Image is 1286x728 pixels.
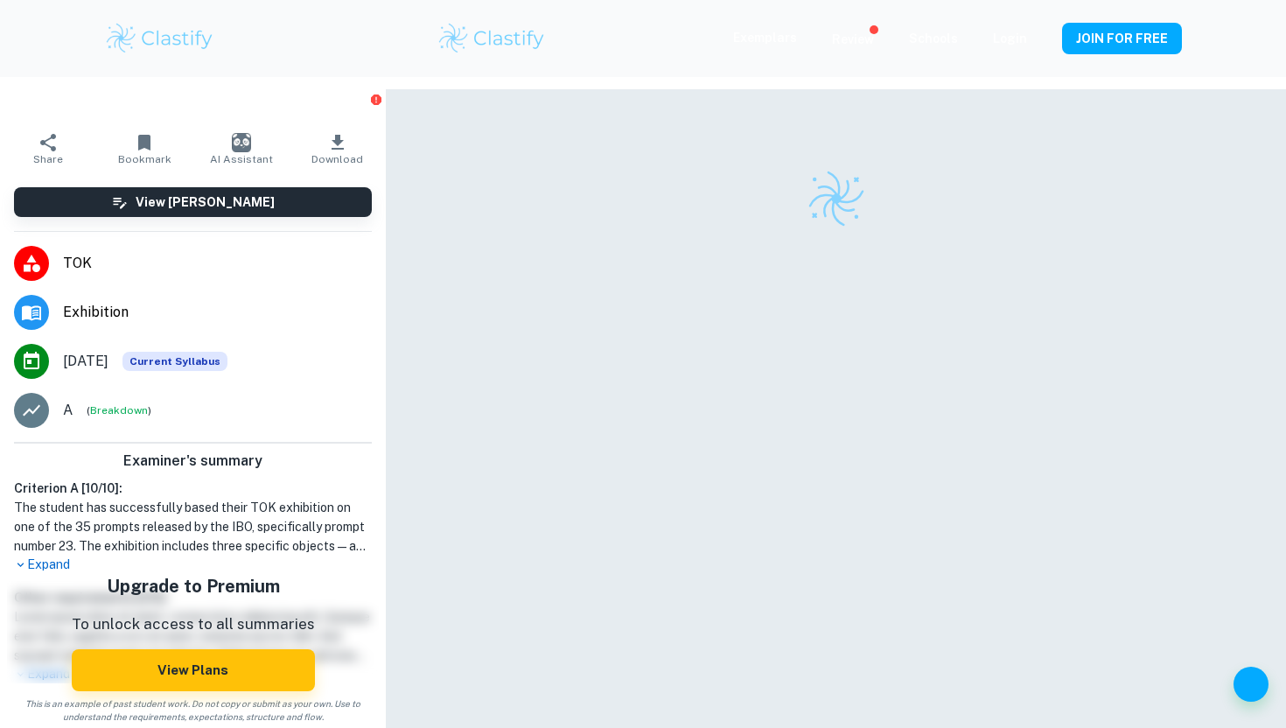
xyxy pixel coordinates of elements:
button: Report issue [369,93,382,106]
span: Download [311,153,363,165]
a: Schools [909,31,958,45]
span: Exhibition [63,302,372,323]
button: Bookmark [96,124,192,173]
h5: Upgrade to Premium [72,573,315,599]
img: Clastify logo [437,21,548,56]
span: Share [33,153,63,165]
button: Download [290,124,386,173]
span: Current Syllabus [122,352,227,371]
h6: Criterion A [ 10 / 10 ]: [14,479,372,498]
p: Exemplars [733,28,797,47]
span: TOK [63,253,372,274]
span: [DATE] [63,351,108,372]
p: Review [832,30,874,49]
button: Breakdown [90,402,148,418]
p: A [63,400,73,421]
h6: Examiner's summary [7,451,379,472]
img: Clastify logo [104,21,215,56]
button: View Plans [72,649,315,691]
a: Login [993,31,1027,45]
img: Clastify logo [806,168,867,229]
span: Bookmark [118,153,171,165]
button: Help and Feedback [1234,667,1269,702]
h1: The student has successfully based their TOK exhibition on one of the 35 prompts released by the ... [14,498,372,556]
div: This exemplar is based on the current syllabus. Feel free to refer to it for inspiration/ideas wh... [122,352,227,371]
button: JOIN FOR FREE [1062,23,1182,54]
button: AI Assistant [193,124,290,173]
p: Expand [14,556,372,574]
img: AI Assistant [232,133,251,152]
span: This is an example of past student work. Do not copy or submit as your own. Use to understand the... [7,697,379,724]
span: ( ) [87,402,151,419]
button: View [PERSON_NAME] [14,187,372,217]
p: To unlock access to all summaries [72,613,315,636]
span: AI Assistant [210,153,273,165]
h6: View [PERSON_NAME] [136,192,275,212]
